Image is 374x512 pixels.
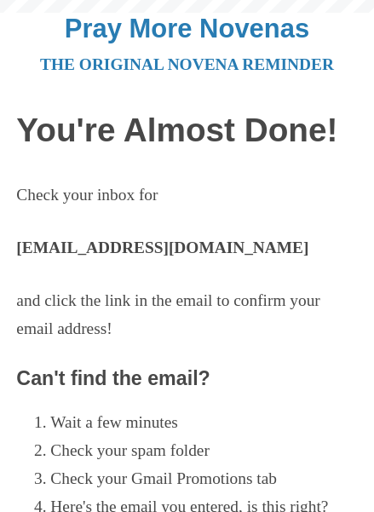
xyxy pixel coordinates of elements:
a: The original novena reminder [40,55,334,73]
h3: Can't find the email? [16,368,357,390]
li: Check your spam folder [50,437,357,465]
strong: [EMAIL_ADDRESS][DOMAIN_NAME] [16,239,308,256]
a: Pray More Novenas [65,14,309,43]
p: and click the link in the email to confirm your email address! [16,287,357,343]
p: Check your inbox for [16,181,357,210]
h1: You're Almost Done! [16,112,357,149]
li: Wait a few minutes [50,409,357,437]
li: Check your Gmail Promotions tab [50,465,357,493]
